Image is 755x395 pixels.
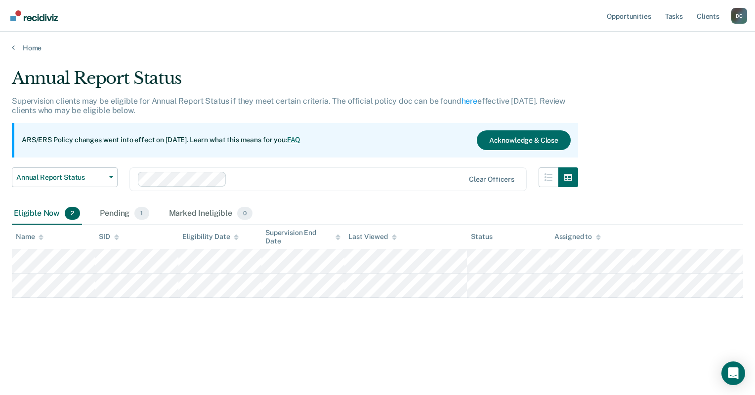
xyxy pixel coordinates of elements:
[287,136,301,144] a: FAQ
[12,96,565,115] p: Supervision clients may be eligible for Annual Report Status if they meet certain criteria. The o...
[12,43,743,52] a: Home
[265,229,340,245] div: Supervision End Date
[12,167,118,187] button: Annual Report Status
[16,233,43,241] div: Name
[182,233,239,241] div: Eligibility Date
[10,10,58,21] img: Recidiviz
[167,203,255,225] div: Marked Ineligible0
[461,96,477,106] a: here
[12,68,578,96] div: Annual Report Status
[99,233,119,241] div: SID
[98,203,151,225] div: Pending1
[348,233,396,241] div: Last Viewed
[22,135,300,145] p: ARS/ERS Policy changes went into effect on [DATE]. Learn what this means for you:
[554,233,601,241] div: Assigned to
[65,207,80,220] span: 2
[16,173,105,182] span: Annual Report Status
[731,8,747,24] button: Profile dropdown button
[471,233,492,241] div: Status
[12,203,82,225] div: Eligible Now2
[721,361,745,385] div: Open Intercom Messenger
[134,207,149,220] span: 1
[469,175,514,184] div: Clear officers
[477,130,571,150] button: Acknowledge & Close
[731,8,747,24] div: D C
[237,207,252,220] span: 0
